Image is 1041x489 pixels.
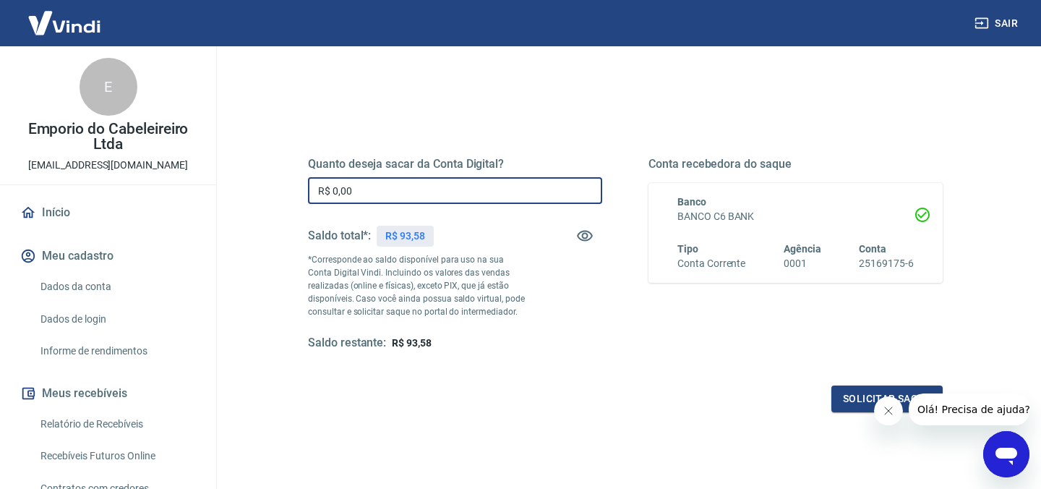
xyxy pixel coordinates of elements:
p: R$ 93,58 [385,229,425,244]
iframe: Botão para abrir a janela de mensagens [983,431,1029,477]
button: Sair [972,10,1024,37]
iframe: Fechar mensagem [874,396,903,425]
span: R$ 93,58 [392,337,432,349]
span: Olá! Precisa de ajuda? [9,10,121,22]
a: Dados da conta [35,272,199,302]
button: Meu cadastro [17,240,199,272]
span: Agência [784,243,821,255]
h5: Saldo restante: [308,336,386,351]
h5: Conta recebedora do saque [648,157,943,171]
p: Emporio do Cabeleireiro Ltda [12,122,205,152]
div: E [80,58,137,116]
span: Banco [677,196,706,208]
a: Informe de rendimentos [35,336,199,366]
h6: Conta Corrente [677,256,745,271]
span: Conta [859,243,886,255]
button: Solicitar saque [831,386,943,412]
h5: Saldo total*: [308,229,371,243]
a: Dados de login [35,305,199,334]
img: Vindi [17,1,111,45]
button: Meus recebíveis [17,378,199,409]
span: Tipo [677,243,698,255]
p: [EMAIL_ADDRESS][DOMAIN_NAME] [28,158,188,173]
h6: 25169175-6 [859,256,914,271]
h6: BANCO C6 BANK [677,209,914,224]
p: *Corresponde ao saldo disponível para uso na sua Conta Digital Vindi. Incluindo os valores das ve... [308,253,528,318]
a: Recebíveis Futuros Online [35,441,199,471]
iframe: Mensagem da empresa [909,394,1029,425]
a: Início [17,197,199,229]
a: Relatório de Recebíveis [35,409,199,439]
h5: Quanto deseja sacar da Conta Digital? [308,157,602,171]
h6: 0001 [784,256,821,271]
